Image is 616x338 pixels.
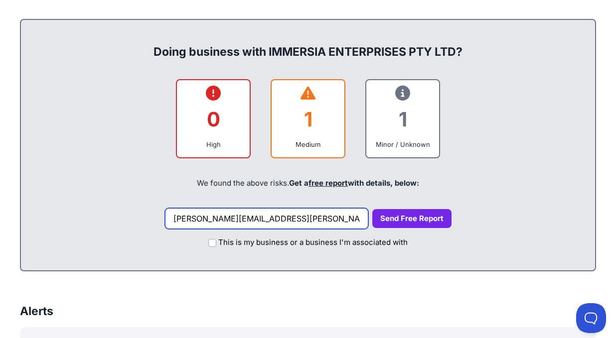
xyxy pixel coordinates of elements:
[31,166,585,200] div: We found the above risks.
[280,99,336,139] div: 1
[374,139,431,149] div: Minor / Unknown
[289,178,419,188] span: Get a with details, below:
[374,99,431,139] div: 1
[20,303,53,319] h3: Alerts
[218,237,408,248] label: This is my business or a business I'm associated with
[185,99,242,139] div: 0
[185,139,242,149] div: High
[308,178,348,188] a: free report
[576,303,606,333] iframe: Toggle Customer Support
[280,139,336,149] div: Medium
[372,209,452,228] button: Send Free Report
[31,28,585,60] div: Doing business with IMMERSIA ENTERPRISES PTY LTD?
[165,208,368,229] input: Your email address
